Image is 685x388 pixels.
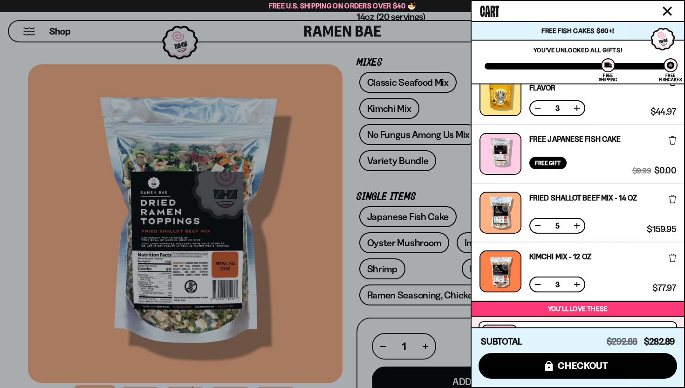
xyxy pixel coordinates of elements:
a: Ramen Seasoning Chicken flavor [529,76,647,91]
a: Free Japanese Fish Cake [529,135,621,143]
span: checkout [558,360,609,371]
span: 3 [550,104,565,112]
button: Close cart [660,4,674,18]
span: $282.89 [644,336,675,347]
a: Fried Shallot Beef Mix - 14 OZ [529,194,637,201]
span: 3 [550,281,565,288]
span: $292.88 [607,336,637,347]
div: Free Shipping [599,73,617,82]
span: $0.00 [654,166,676,175]
span: $9.99 [632,166,651,175]
div: Free Fishcakes [659,73,682,82]
span: 5 [550,222,565,229]
span: Free Fish Cakes $60+! [541,27,614,35]
button: checkout [479,353,677,379]
span: $44.97 [651,108,676,116]
div: Free Gift [529,157,567,169]
span: $159.95 [647,225,676,234]
p: You've unlocked all gifts! [485,46,671,54]
span: Free U.S. Shipping on Orders over $40 🍜 [269,1,417,10]
span: Cart [480,0,499,19]
span: $77.97 [652,284,676,292]
p: You’ll love these [474,305,682,313]
a: Kimchi Mix - 12 OZ [529,253,591,260]
h4: Subtotal [481,337,522,346]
